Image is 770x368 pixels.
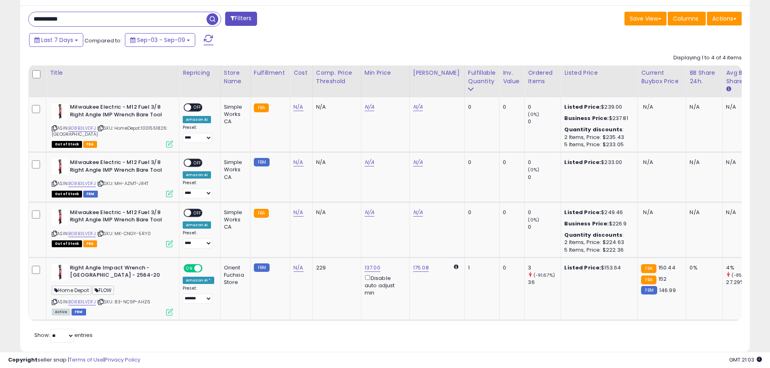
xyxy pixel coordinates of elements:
[643,158,653,166] span: N/A
[224,103,244,126] div: Simple Works CA
[528,279,561,286] div: 36
[726,159,753,166] div: N/A
[413,158,423,166] a: N/A
[564,239,631,246] div: 2 Items, Price: $224.63
[726,209,753,216] div: N/A
[641,69,683,86] div: Current Buybox Price
[52,141,82,148] span: All listings that are currently out of stock and unavailable for purchase on Amazon
[564,114,609,122] b: Business Price:
[413,103,423,111] a: N/A
[726,264,759,271] div: 4%
[52,286,91,295] span: Home Depot
[564,264,631,271] div: $153.64
[641,275,656,284] small: FBA
[97,180,148,187] span: | SKU: MH-AZMT-JR4T
[726,69,755,86] div: Avg BB Share
[528,111,539,118] small: (0%)
[68,125,96,132] a: B08B3LVDFJ
[564,231,622,239] b: Quantity discounts
[528,209,561,216] div: 0
[468,264,493,271] div: 1
[52,125,168,137] span: | SKU: HomeDepot:1001551826:[GEOGRAPHIC_DATA]
[293,264,303,272] a: N/A
[29,33,83,47] button: Last 7 Days
[52,309,70,315] span: All listings currently available for purchase on Amazon
[564,69,634,77] div: Listed Price
[673,15,698,23] span: Columns
[293,69,309,77] div: Cost
[69,356,103,364] a: Terms of Use
[83,240,97,247] span: FBA
[52,240,82,247] span: All listings that are currently out of stock and unavailable for purchase on Amazon
[528,118,561,125] div: 0
[413,208,423,217] a: N/A
[97,299,150,305] span: | SKU: 83-NC9P-AHZ6
[183,221,211,229] div: Amazon AI
[52,209,173,246] div: ASIN:
[293,208,303,217] a: N/A
[707,12,742,25] button: Actions
[564,134,631,141] div: 2 Items, Price: $235.43
[34,331,93,339] span: Show: entries
[641,264,656,273] small: FBA
[564,264,601,271] b: Listed Price:
[201,265,214,271] span: OFF
[503,69,521,86] div: Inv. value
[690,264,716,271] div: 0%
[183,277,214,284] div: Amazon AI *
[225,12,257,26] button: Filters
[503,159,518,166] div: 0
[316,264,355,271] div: 229
[254,158,270,166] small: FBM
[564,126,631,133] div: :
[316,159,355,166] div: N/A
[183,180,214,198] div: Preset:
[659,286,676,294] span: 146.99
[52,264,68,280] img: 21WdXux3m4L._SL40_.jpg
[183,69,217,77] div: Repricing
[365,208,374,217] a: N/A
[224,159,244,181] div: Simple Works CA
[564,208,601,216] b: Listed Price:
[564,103,601,111] b: Listed Price:
[690,209,716,216] div: N/A
[564,220,631,227] div: $226.9
[8,356,140,364] div: seller snap | |
[528,264,561,271] div: 3
[83,191,98,198] span: FBM
[70,103,168,120] b: Milwaukee Electric - M12 Fuel 3/8 Right Angle IMP Wrench Bare Tool
[468,159,493,166] div: 0
[528,217,539,223] small: (0%)
[72,309,86,315] span: FBM
[726,86,731,93] small: Avg BB Share.
[668,12,706,25] button: Columns
[50,69,176,77] div: Title
[184,265,194,271] span: ON
[690,69,719,86] div: BB Share 24h.
[70,264,168,281] b: Right Angle Impact Wrench - [GEOGRAPHIC_DATA] - 2564-20
[643,103,653,111] span: N/A
[254,69,287,77] div: Fulfillment
[293,103,303,111] a: N/A
[191,104,204,111] span: OFF
[503,209,518,216] div: 0
[191,160,204,166] span: OFF
[183,125,214,143] div: Preset:
[690,103,716,111] div: N/A
[316,209,355,216] div: N/A
[528,166,539,173] small: (0%)
[528,223,561,231] div: 0
[183,116,211,123] div: Amazon AI
[316,103,355,111] div: N/A
[52,209,68,225] img: 21WdXux3m4L._SL40_.jpg
[641,286,657,294] small: FBM
[468,103,493,111] div: 0
[183,171,211,179] div: Amazon AI
[564,115,631,122] div: $237.81
[52,159,173,196] div: ASIN:
[8,356,38,364] strong: Copyright
[503,103,518,111] div: 0
[52,159,68,175] img: 21WdXux3m4L._SL40_.jpg
[191,209,204,216] span: OFF
[316,69,358,86] div: Comp. Price Threshold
